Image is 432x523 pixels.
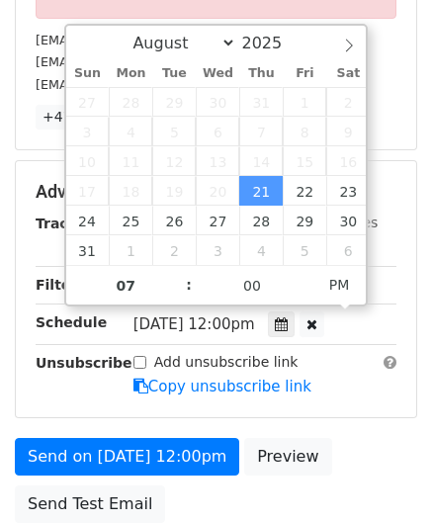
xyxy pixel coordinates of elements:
span: August 5, 2025 [152,117,196,146]
span: August 3, 2025 [66,117,110,146]
h5: Advanced [36,181,396,203]
span: Tue [152,67,196,80]
span: September 3, 2025 [196,235,239,265]
span: August 31, 2025 [66,235,110,265]
span: September 4, 2025 [239,235,283,265]
span: September 1, 2025 [109,235,152,265]
span: August 1, 2025 [283,87,326,117]
span: September 5, 2025 [283,235,326,265]
span: July 31, 2025 [239,87,283,117]
span: August 24, 2025 [66,206,110,235]
a: Send Test Email [15,485,165,523]
span: : [186,265,192,305]
span: August 9, 2025 [326,117,370,146]
span: August 13, 2025 [196,146,239,176]
strong: Schedule [36,314,107,330]
span: Wed [196,67,239,80]
label: Add unsubscribe link [154,352,299,373]
span: August 8, 2025 [283,117,326,146]
span: August 30, 2025 [326,206,370,235]
span: August 18, 2025 [109,176,152,206]
input: Minute [192,266,312,305]
span: Click to toggle [312,265,367,305]
span: August 21, 2025 [239,176,283,206]
a: Copy unsubscribe link [133,378,311,395]
a: Send on [DATE] 12:00pm [15,438,239,476]
span: Thu [239,67,283,80]
span: July 28, 2025 [109,87,152,117]
span: Sat [326,67,370,80]
span: August 2, 2025 [326,87,370,117]
span: August 16, 2025 [326,146,370,176]
span: July 29, 2025 [152,87,196,117]
span: August 19, 2025 [152,176,196,206]
a: Preview [244,438,331,476]
span: August 28, 2025 [239,206,283,235]
span: August 20, 2025 [196,176,239,206]
strong: Filters [36,277,86,293]
input: Hour [66,266,187,305]
span: August 11, 2025 [109,146,152,176]
a: +47 more [36,105,119,130]
span: August 14, 2025 [239,146,283,176]
span: August 23, 2025 [326,176,370,206]
span: August 25, 2025 [109,206,152,235]
span: August 22, 2025 [283,176,326,206]
small: [EMAIL_ADDRESS][DOMAIN_NAME] [36,77,256,92]
span: August 12, 2025 [152,146,196,176]
span: August 7, 2025 [239,117,283,146]
iframe: Chat Widget [333,428,432,523]
span: August 4, 2025 [109,117,152,146]
span: July 27, 2025 [66,87,110,117]
small: [EMAIL_ADDRESS][DOMAIN_NAME] [36,54,256,69]
span: September 2, 2025 [152,235,196,265]
span: August 29, 2025 [283,206,326,235]
strong: Unsubscribe [36,355,132,371]
span: Fri [283,67,326,80]
span: [DATE] 12:00pm [133,315,255,333]
span: August 26, 2025 [152,206,196,235]
span: August 17, 2025 [66,176,110,206]
span: August 10, 2025 [66,146,110,176]
span: August 27, 2025 [196,206,239,235]
span: August 15, 2025 [283,146,326,176]
strong: Tracking [36,216,102,231]
input: Year [236,34,307,52]
span: Mon [109,67,152,80]
span: August 6, 2025 [196,117,239,146]
span: Sun [66,67,110,80]
span: July 30, 2025 [196,87,239,117]
small: [EMAIL_ADDRESS][DOMAIN_NAME] [36,33,256,47]
span: September 6, 2025 [326,235,370,265]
